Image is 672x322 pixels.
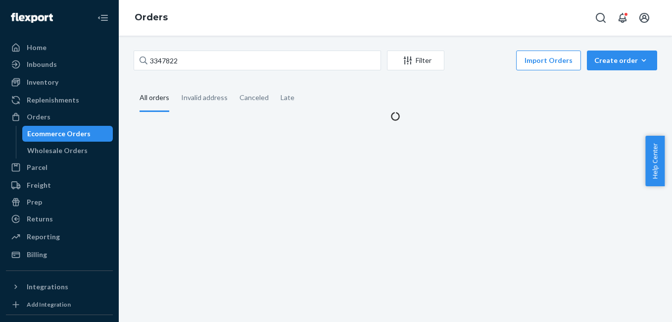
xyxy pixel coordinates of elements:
[11,13,53,23] img: Flexport logo
[387,55,444,65] div: Filter
[27,43,47,53] div: Home
[134,51,381,70] input: Search orders
[240,85,269,110] div: Canceled
[181,85,228,110] div: Invalid address
[6,40,113,55] a: Home
[27,95,79,105] div: Replenishments
[27,129,91,139] div: Ecommerce Orders
[281,85,294,110] div: Late
[6,247,113,263] a: Billing
[609,292,662,317] iframe: Opens a widget where you can chat to one of our agents
[634,8,654,28] button: Open account menu
[135,12,168,23] a: Orders
[6,229,113,245] a: Reporting
[591,8,611,28] button: Open Search Box
[6,160,113,175] a: Parcel
[587,51,657,70] button: Create order
[387,51,444,70] button: Filter
[27,112,50,122] div: Orders
[22,126,113,142] a: Ecommerce Orders
[27,250,47,260] div: Billing
[6,109,113,125] a: Orders
[6,279,113,295] button: Integrations
[27,232,60,242] div: Reporting
[6,92,113,108] a: Replenishments
[27,197,42,207] div: Prep
[22,143,113,159] a: Wholesale Orders
[140,85,169,112] div: All orders
[6,299,113,311] a: Add Integration
[27,59,57,69] div: Inbounds
[6,211,113,227] a: Returns
[27,77,58,87] div: Inventory
[27,180,51,190] div: Freight
[6,56,113,72] a: Inbounds
[93,8,113,28] button: Close Navigation
[6,194,113,210] a: Prep
[27,214,53,224] div: Returns
[645,136,665,186] button: Help Center
[27,300,71,309] div: Add Integration
[6,74,113,90] a: Inventory
[6,177,113,193] a: Freight
[27,146,88,156] div: Wholesale Orders
[613,8,632,28] button: Open notifications
[516,51,581,70] button: Import Orders
[594,55,650,65] div: Create order
[27,282,68,292] div: Integrations
[27,162,48,172] div: Parcel
[127,3,176,32] ol: breadcrumbs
